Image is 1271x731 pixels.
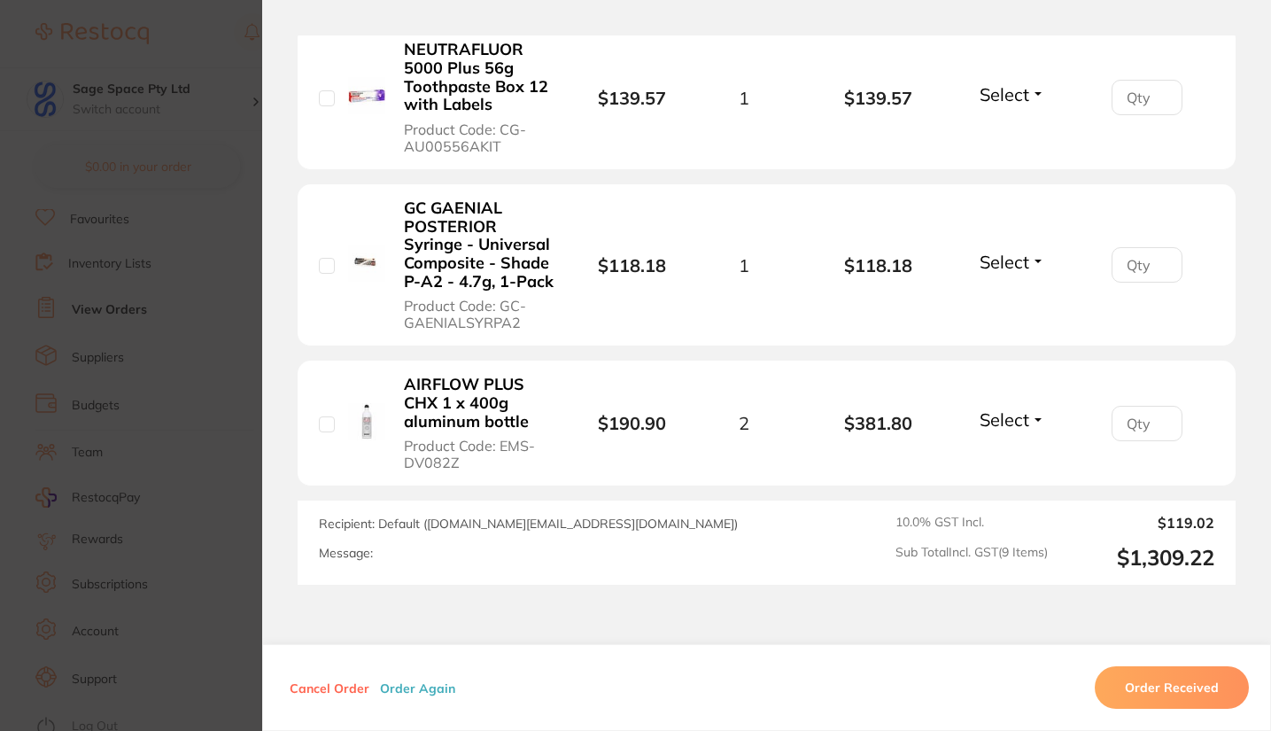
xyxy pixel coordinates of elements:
[598,254,666,276] b: $118.18
[1095,666,1249,709] button: Order Received
[739,88,749,108] span: 1
[1112,80,1182,115] input: Qty
[404,376,555,431] b: AIRFLOW PLUS CHX 1 x 400g aluminum bottle
[399,40,561,155] button: NEUTRAFLUOR 5000 Plus 56g Toothpaste Box 12 with Labels Product Code: CG-AU00556AKIT
[404,41,555,114] b: NEUTRAFLUOR 5000 Plus 56g Toothpaste Box 12 with Labels
[811,88,946,108] b: $139.57
[980,251,1029,273] span: Select
[739,255,749,276] span: 1
[1062,545,1214,571] output: $1,309.22
[895,545,1048,571] span: Sub Total Incl. GST ( 9 Items)
[404,199,555,291] b: GC GAENIAL POSTERIOR Syringe - Universal Composite - Shade P-A2 - 4.7g, 1-Pack
[404,438,555,470] span: Product Code: EMS-DV082Z
[739,413,749,433] span: 2
[399,198,561,331] button: GC GAENIAL POSTERIOR Syringe - Universal Composite - Shade P-A2 - 4.7g, 1-Pack Product Code: GC-G...
[811,413,946,433] b: $381.80
[375,680,461,696] button: Order Again
[319,516,738,532] span: Recipient: Default ( [DOMAIN_NAME][EMAIL_ADDRESS][DOMAIN_NAME] )
[598,412,666,434] b: $190.90
[974,83,1050,105] button: Select
[598,87,666,109] b: $139.57
[811,255,946,276] b: $118.18
[348,77,385,114] img: NEUTRAFLUOR 5000 Plus 56g Toothpaste Box 12 with Labels
[1112,406,1182,441] input: Qty
[1062,515,1214,531] output: $119.02
[895,515,1048,531] span: 10.0 % GST Incl.
[348,245,385,282] img: GC GAENIAL POSTERIOR Syringe - Universal Composite - Shade P-A2 - 4.7g, 1-Pack
[974,251,1050,273] button: Select
[399,375,561,471] button: AIRFLOW PLUS CHX 1 x 400g aluminum bottle Product Code: EMS-DV082Z
[284,680,375,696] button: Cancel Order
[404,121,555,154] span: Product Code: CG-AU00556AKIT
[348,403,385,440] img: AIRFLOW PLUS CHX 1 x 400g aluminum bottle
[974,408,1050,431] button: Select
[980,408,1029,431] span: Select
[1112,247,1182,283] input: Qty
[980,83,1029,105] span: Select
[319,546,373,561] label: Message:
[404,298,555,331] span: Product Code: GC-GAENIALSYRPA2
